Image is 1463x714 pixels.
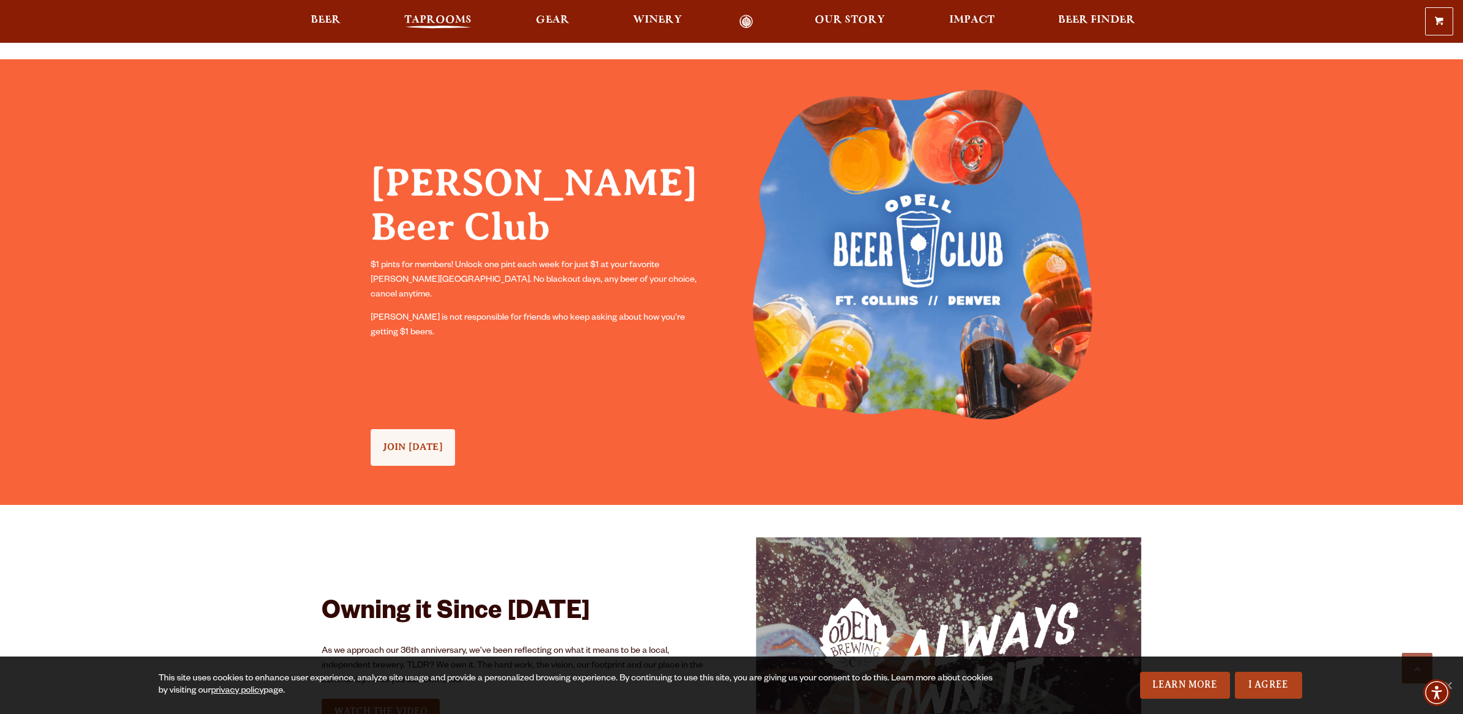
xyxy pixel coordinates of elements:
[371,419,455,467] div: See Our Full LineUp
[303,15,349,29] a: Beer
[949,15,994,25] span: Impact
[625,15,690,29] a: Winery
[404,15,472,25] span: Taprooms
[536,15,569,25] span: Gear
[371,259,710,303] p: $1 pints for members! Unlock one pint each week for just $1 at your favorite [PERSON_NAME][GEOGRA...
[941,15,1002,29] a: Impact
[1058,15,1135,25] span: Beer Finder
[371,311,710,340] p: [PERSON_NAME] is not responsible for friends who keep asking about how you’re getting $1 beers.
[1235,672,1302,699] a: I Agree
[1140,672,1230,699] a: Learn More
[396,15,480,29] a: Taprooms
[322,599,707,628] h2: Owning it Since [DATE]
[1423,679,1450,706] div: Accessibility Menu
[211,686,264,696] a: privacy policy
[753,90,1092,420] img: Odell Beer Club Ft Collins Denver
[383,441,443,452] span: JOIN [DATE]
[158,673,999,697] div: This site uses cookies to enhance user experience, analyze site usage and provide a personalized ...
[815,15,885,25] span: Our Story
[371,429,455,465] a: JOIN [DATE]
[633,15,682,25] span: Winery
[322,644,707,688] p: As we approach our 36th anniversary, we’ve been reflecting on what it means to be a local, indepe...
[723,15,769,29] a: Odell Home
[528,15,577,29] a: Gear
[311,15,341,25] span: Beer
[1402,653,1432,683] a: Scroll to top
[807,15,893,29] a: Our Story
[371,161,710,249] h2: [PERSON_NAME] Beer Club
[1050,15,1143,29] a: Beer Finder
